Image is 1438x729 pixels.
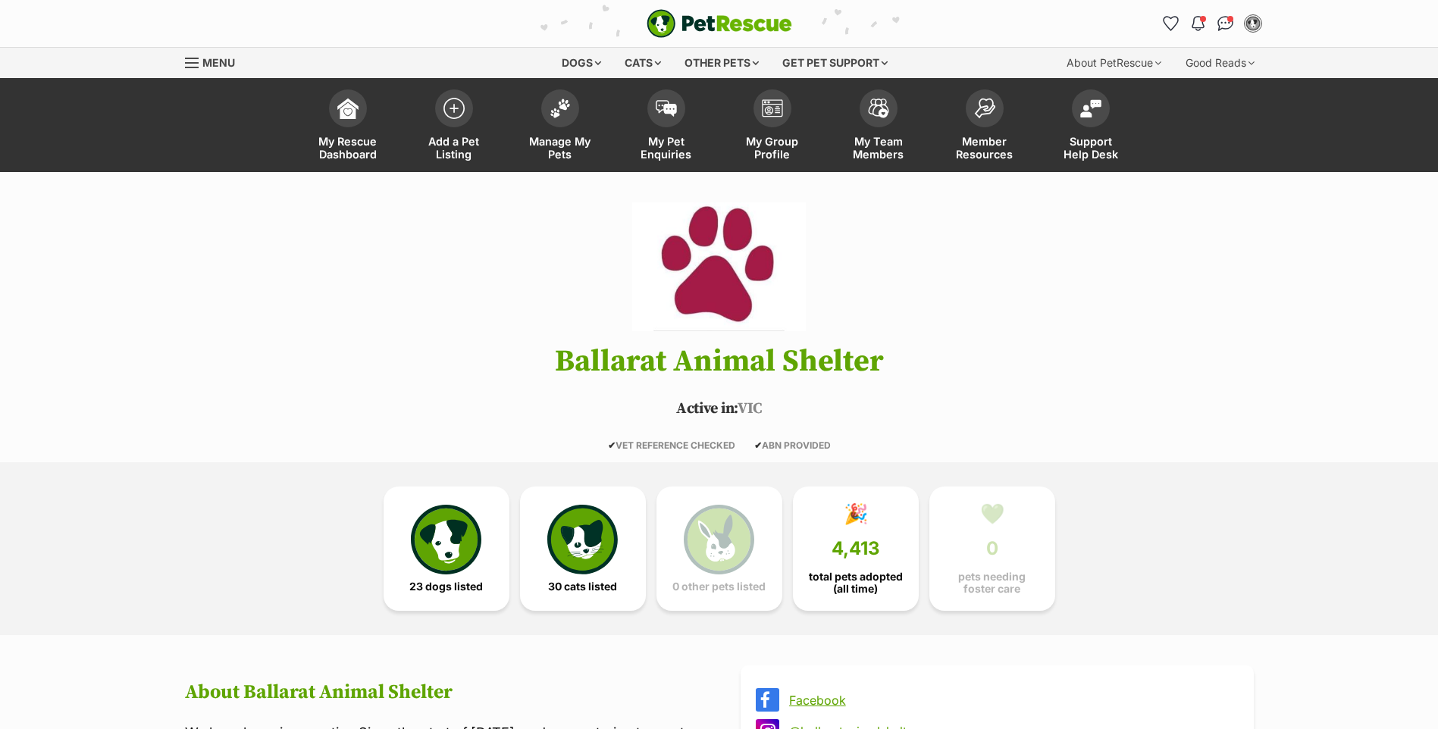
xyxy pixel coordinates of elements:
img: logo-e224e6f780fb5917bec1dbf3a21bbac754714ae5b6737aabdf751b685950b380.svg [647,9,792,38]
a: Menu [185,48,246,75]
img: add-pet-listing-icon-0afa8454b4691262ce3f59096e99ab1cd57d4a30225e0717b998d2c9b9846f56.svg [443,98,465,119]
a: Add a Pet Listing [401,82,507,172]
div: 💚 [980,502,1004,525]
span: Active in: [676,399,738,418]
img: bunny-icon-b786713a4a21a2fe6d13e954f4cb29d131f1b31f8a74b52ca2c6d2999bc34bbe.svg [684,505,753,574]
h2: About Ballarat Animal Shelter [185,681,698,704]
div: Other pets [674,48,769,78]
span: Support Help Desk [1057,135,1125,161]
a: PetRescue [647,9,792,38]
icon: ✔ [754,440,762,451]
span: pets needing foster care [942,571,1042,595]
span: 0 other pets listed [672,580,766,593]
a: 30 cats listed [520,487,646,611]
img: cat-icon-068c71abf8fe30c970a85cd354bc8e23425d12f6e8612795f06af48be43a487a.svg [547,505,617,574]
img: Ballarat Animal Shelter [632,202,805,331]
span: 0 [986,538,998,559]
span: Member Resources [951,135,1019,161]
img: help-desk-icon-fdf02630f3aa405de69fd3d07c3f3aa587a6932b1a1747fa1d2bba05be0121f9.svg [1080,99,1101,117]
img: petrescue-icon-eee76f85a60ef55c4a1927667547b313a7c0e82042636edf73dce9c88f694885.svg [411,505,481,574]
div: Dogs [551,48,612,78]
a: Member Resources [932,82,1038,172]
span: ABN PROVIDED [754,440,831,451]
a: Facebook [789,693,1233,707]
img: chat-41dd97257d64d25036548639549fe6c8038ab92f7586957e7f3b1b290dea8141.svg [1217,16,1233,31]
img: Khiara Lee Jenkinson profile pic [1245,16,1261,31]
a: 23 dogs listed [384,487,509,611]
img: manage-my-pets-icon-02211641906a0b7f246fdf0571729dbe1e7629f14944591b6c1af311fb30b64b.svg [550,99,571,118]
span: Menu [202,56,235,69]
a: Conversations [1214,11,1238,36]
div: About PetRescue [1056,48,1172,78]
a: Support Help Desk [1038,82,1144,172]
span: My Pet Enquiries [632,135,700,161]
span: My Rescue Dashboard [314,135,382,161]
a: My Team Members [826,82,932,172]
a: Favourites [1159,11,1183,36]
span: Add a Pet Listing [420,135,488,161]
span: Manage My Pets [526,135,594,161]
ul: Account quick links [1159,11,1265,36]
a: 🎉 4,413 total pets adopted (all time) [793,487,919,611]
button: Notifications [1186,11,1211,36]
span: total pets adopted (all time) [806,571,906,595]
span: My Group Profile [738,135,807,161]
a: My Group Profile [719,82,826,172]
div: Cats [614,48,672,78]
a: My Pet Enquiries [613,82,719,172]
a: Manage My Pets [507,82,613,172]
img: dashboard-icon-eb2f2d2d3e046f16d808141f083e7271f6b2e854fb5c12c21221c1fb7104beca.svg [337,98,359,119]
button: My account [1241,11,1265,36]
div: Good Reads [1175,48,1265,78]
span: VET REFERENCE CHECKED [608,440,735,451]
div: Get pet support [772,48,898,78]
span: 23 dogs listed [409,580,483,593]
img: team-members-icon-5396bd8760b3fe7c0b43da4ab00e1e3bb1a5d9ba89233759b79545d2d3fc5d0d.svg [868,99,889,118]
img: pet-enquiries-icon-7e3ad2cf08bfb03b45e93fb7055b45f3efa6380592205ae92323e6603595dc1f.svg [656,100,677,117]
a: My Rescue Dashboard [295,82,401,172]
icon: ✔ [608,440,616,451]
div: 🎉 [844,502,868,525]
a: 0 other pets listed [656,487,782,611]
img: member-resources-icon-8e73f808a243e03378d46382f2149f9095a855e16c252ad45f914b54edf8863c.svg [974,98,995,118]
img: group-profile-icon-3fa3cf56718a62981997c0bc7e787c4b2cf8bcc04b72c1350f741eb67cf2f40e.svg [762,99,783,117]
span: My Team Members [844,135,913,161]
p: VIC [162,398,1277,421]
h1: Ballarat Animal Shelter [162,345,1277,378]
span: 30 cats listed [548,580,617,593]
img: notifications-46538b983faf8c2785f20acdc204bb7945ddae34d4c08c2a6579f10ce5e182be.svg [1192,16,1204,31]
a: 💚 0 pets needing foster care [929,487,1055,611]
span: 4,413 [832,538,880,559]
